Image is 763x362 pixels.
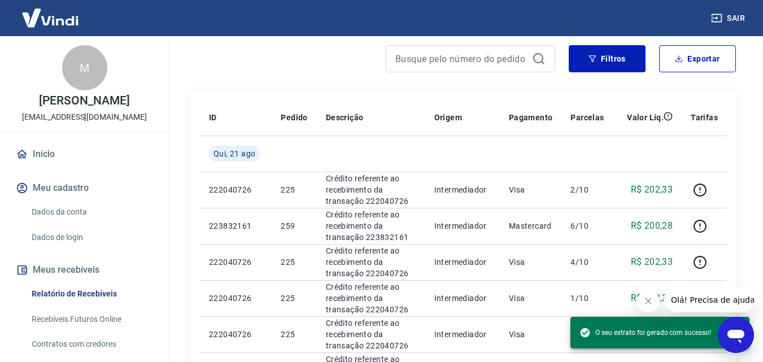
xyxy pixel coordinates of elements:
[434,220,491,232] p: Intermediador
[570,112,604,123] p: Parcelas
[213,148,255,159] span: Qui, 21 ago
[631,255,673,269] p: R$ 202,33
[27,200,155,224] a: Dados da conta
[326,173,416,207] p: Crédito referente ao recebimento da transação 222040726
[209,293,263,304] p: 222040726
[281,112,307,123] p: Pedido
[631,219,673,233] p: R$ 200,28
[627,112,664,123] p: Valor Líq.
[209,112,217,123] p: ID
[281,256,307,268] p: 225
[664,287,754,312] iframe: Mensagem da empresa
[509,329,553,340] p: Visa
[434,256,491,268] p: Intermediador
[281,329,307,340] p: 225
[509,112,553,123] p: Pagamento
[691,112,718,123] p: Tarifas
[434,184,491,195] p: Intermediador
[326,112,364,123] p: Descrição
[14,258,155,282] button: Meus recebíveis
[7,8,95,17] span: Olá! Precisa de ajuda?
[718,317,754,353] iframe: Botão para abrir a janela de mensagens
[509,184,553,195] p: Visa
[209,220,263,232] p: 223832161
[27,282,155,306] a: Relatório de Recebíveis
[326,209,416,243] p: Crédito referente ao recebimento da transação 223832161
[22,111,147,123] p: [EMAIL_ADDRESS][DOMAIN_NAME]
[434,329,491,340] p: Intermediador
[509,293,553,304] p: Visa
[709,8,749,29] button: Sair
[569,45,646,72] button: Filtros
[509,220,553,232] p: Mastercard
[62,45,107,90] div: M
[395,50,527,67] input: Busque pelo número do pedido
[637,290,660,312] iframe: Fechar mensagem
[509,256,553,268] p: Visa
[27,226,155,249] a: Dados de login
[434,293,491,304] p: Intermediador
[326,317,416,351] p: Crédito referente ao recebimento da transação 222040726
[27,308,155,331] a: Recebíveis Futuros Online
[39,95,129,107] p: [PERSON_NAME]
[27,333,155,356] a: Contratos com credores
[14,1,87,35] img: Vindi
[326,281,416,315] p: Crédito referente ao recebimento da transação 222040726
[209,329,263,340] p: 222040726
[659,45,736,72] button: Exportar
[281,220,307,232] p: 259
[14,176,155,200] button: Meu cadastro
[209,256,263,268] p: 222040726
[579,327,711,338] span: O seu extrato foi gerado com sucesso!
[209,184,263,195] p: 222040726
[281,293,307,304] p: 225
[281,184,307,195] p: 225
[570,293,604,304] p: 1/10
[570,256,604,268] p: 4/10
[631,183,673,197] p: R$ 202,33
[326,245,416,279] p: Crédito referente ao recebimento da transação 222040726
[570,184,604,195] p: 2/10
[570,220,604,232] p: 6/10
[631,291,673,305] p: R$ 202,33
[14,142,155,167] a: Início
[434,112,462,123] p: Origem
